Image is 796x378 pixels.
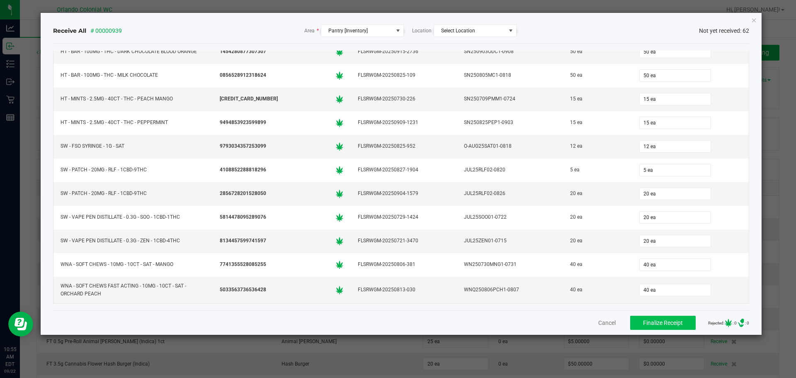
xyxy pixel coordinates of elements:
[58,211,208,223] div: SW - VAPE PEN DISTILLATE - 0.3G - SOO - 1CBD-1THC
[356,188,452,200] div: FLSRWGM-20250904-1579
[58,46,208,58] div: HT - BAR - 100MG - THC - DARK CHOCOLATE BLOOD ORANGE
[568,284,627,296] div: 40 ea
[737,319,745,327] span: Number of Delivery Device barcodes either fully or partially rejected
[356,46,452,58] div: FLSRWGM-20250915-2736
[58,235,208,247] div: SW - VAPE PEN DISTILLATE - 0.3G - ZEN - 1CBD-4THC
[462,140,558,152] div: O-AUG25SAT01-0818
[356,140,452,152] div: FLSRWGM-20250825-952
[58,140,208,152] div: SW - FSO SYRINGE - 1G - SAT
[58,188,208,200] div: SW - PATCH - 20MG - RLF - 1CBD-9THC
[640,212,711,223] input: 0 ea
[58,164,208,176] div: SW - PATCH - 20MG - RLF - 1CBD-9THC
[220,166,266,174] span: 4108852288818296
[568,69,627,81] div: 50 ea
[640,188,711,200] input: 0 ea
[58,117,208,129] div: HT - MINTS - 2.5MG - 40CT - THC - PEPPERMINT
[640,93,711,105] input: 0 ea
[220,95,278,103] span: [CREDIT_CARD_NUMBER]
[53,27,86,35] span: Receive All
[356,93,452,105] div: FLSRWGM-20250730-226
[568,140,627,152] div: 12 ea
[462,259,558,271] div: WN250730MNG1-0731
[220,213,266,221] span: 5814478095289076
[640,70,711,81] input: 0 ea
[640,164,711,176] input: 0 ea
[640,235,711,247] input: 0 ea
[356,69,452,81] div: FLSRWGM-20250825-109
[462,284,558,296] div: WNQ250806PCH1-0807
[220,190,266,198] span: 2856728201528050
[640,46,711,58] input: 0 ea
[568,46,627,58] div: 50 ea
[356,259,452,271] div: FLSRWGM-20250806-381
[640,259,711,271] input: 0 ea
[356,284,452,296] div: FLSRWGM-20250813-030
[462,117,558,129] div: SN250825PEP1-0903
[412,27,432,34] span: Location
[8,312,33,337] iframe: Resource center
[220,142,266,150] span: 9793034357253099
[304,27,319,34] span: Area
[58,93,208,105] div: HT - MINTS - 2.5MG - 40CT - THC - PEACH MANGO
[462,69,558,81] div: SN250805MC1-0818
[356,164,452,176] div: FLSRWGM-20250827-1904
[462,46,558,58] div: SN250903ODC1-0908
[568,164,627,176] div: 5 ea
[58,280,208,300] div: WNA - SOFT CHEWS FAST ACTING - 10MG - 10CT - SAT - ORCHARD PEACH
[708,319,749,327] span: Rejected: : 0 : 0
[699,27,749,35] span: Not yet received: 62
[751,15,757,25] button: Close
[568,93,627,105] div: 15 ea
[462,235,558,247] div: JUL25ZEN01-0715
[462,188,558,200] div: JUL25RLF02-0826
[640,141,711,152] input: 0 ea
[356,211,452,223] div: FLSRWGM-20250729-1424
[568,188,627,200] div: 20 ea
[220,119,266,127] span: 9494853923599899
[568,259,627,271] div: 40 ea
[356,235,452,247] div: FLSRWGM-20250721-3470
[434,24,517,37] span: NO DATA FOUND
[640,117,711,129] input: 0 ea
[643,319,683,326] span: Finalize Receipt
[58,69,208,81] div: HT - BAR - 100MG - THC - MILK CHOCOLATE
[220,286,266,294] span: 5033563736536428
[568,211,627,223] div: 20 ea
[568,117,627,129] div: 15 ea
[462,211,558,223] div: JUL25SOO01-0722
[220,261,266,268] span: 7741355528085255
[328,28,368,34] span: Pantry [Inventory]
[220,71,266,79] span: 0856528912318624
[58,259,208,271] div: WNA - SOFT CHEWS - 10MG - 10CT - SAT - MANGO
[462,93,558,105] div: SN250709PMM1-0724
[441,28,475,34] span: Select Location
[220,48,266,56] span: 1454280877307307
[356,117,452,129] div: FLSRWGM-20250909-1231
[598,319,616,327] button: Cancel
[724,319,733,327] span: Number of Cannabis barcodes either fully or partially rejected
[220,237,266,245] span: 8134457599741597
[630,316,696,330] button: Finalize Receipt
[90,27,122,35] span: # 00000939
[462,164,558,176] div: JUL25RLF02-0820
[640,284,711,296] input: 0 ea
[568,235,627,247] div: 20 ea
